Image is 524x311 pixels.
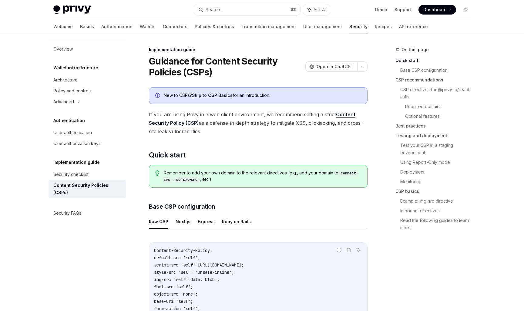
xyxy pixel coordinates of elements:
button: Open in ChatGPT [305,61,357,72]
h1: Guidance for Content Security Policies (CSPs) [149,56,303,78]
span: img-src 'self' data: blob:; [154,277,220,282]
div: Architecture [53,76,78,84]
span: Ask AI [314,7,326,13]
a: Transaction management [241,19,296,34]
a: User authorization keys [49,138,126,149]
span: Quick start [149,150,185,160]
a: Read the following guides to learn more: [400,216,475,233]
span: style-src 'self' 'unsafe-inline'; [154,270,234,275]
span: base-uri 'self'; [154,299,193,304]
a: Security [349,19,368,34]
span: default-src 'self'; [154,255,200,260]
code: connect-src [164,170,358,183]
button: Raw CSP [149,214,168,229]
span: On this page [401,46,429,53]
a: Deployment [400,167,475,177]
a: Required domains [405,102,475,111]
a: Policy and controls [49,85,126,96]
a: Recipes [375,19,392,34]
a: Base CSP configuration [400,65,475,75]
a: Best practices [395,121,475,131]
a: Security checklist [49,169,126,180]
a: Example: img-src directive [400,196,475,206]
a: Wallets [140,19,156,34]
span: Remember to add your own domain to the relevant directives (e.g., add your domain to , , etc.) [164,170,361,183]
span: If you are using Privy in a web client environment, we recommend setting a strict as a defense-in... [149,110,368,136]
span: Dashboard [423,7,447,13]
a: Authentication [101,19,133,34]
a: Test your CSP in a staging environment [400,141,475,157]
div: User authorization keys [53,140,101,147]
a: Architecture [49,74,126,85]
div: Search... [206,6,223,13]
code: script-src [174,177,200,183]
a: Important directives [400,206,475,216]
span: script-src 'self' [URL][DOMAIN_NAME]; [154,262,244,268]
a: CSP directives for @privy-io/react-auth [400,85,475,102]
a: Connectors [163,19,187,34]
button: Ask AI [303,4,330,15]
a: API reference [399,19,428,34]
a: User authentication [49,127,126,138]
a: Basics [80,19,94,34]
a: Using Report-Only mode [400,157,475,167]
span: font-src 'self'; [154,284,193,289]
a: Content Security Policies (CSPs) [49,180,126,198]
img: light logo [53,5,91,14]
div: Policy and controls [53,87,92,94]
svg: Info [155,93,161,99]
div: New to CSPs? for an introduction. [164,92,361,99]
div: Overview [53,45,73,53]
span: Content-Security-Policy: [154,248,212,253]
a: Support [395,7,411,13]
span: object-src 'none'; [154,291,198,297]
span: Base CSP configuration [149,202,215,211]
button: Next.js [176,214,190,229]
div: User authentication [53,129,92,136]
svg: Tip [155,170,160,176]
a: Dashboard [418,5,456,15]
button: Toggle dark mode [461,5,471,15]
div: Implementation guide [149,47,368,53]
a: Welcome [53,19,73,34]
button: Express [198,214,215,229]
div: Content Security Policies (CSPs) [53,182,123,196]
h5: Implementation guide [53,159,100,166]
div: Advanced [53,98,74,105]
button: Copy the contents from the code block [345,246,353,254]
a: User management [303,19,342,34]
a: Quick start [395,56,475,65]
div: Security FAQs [53,210,81,217]
a: CSP recommendations [395,75,475,85]
span: ⌘ K [290,7,297,12]
button: Search...⌘K [194,4,300,15]
a: Monitoring [400,177,475,187]
a: Overview [49,44,126,55]
a: Policies & controls [195,19,234,34]
a: Testing and deployment [395,131,475,141]
a: Skip to CSP Basics [192,93,233,98]
a: CSP basics [395,187,475,196]
button: Ask AI [354,246,362,254]
h5: Wallet infrastructure [53,64,98,71]
h5: Authentication [53,117,85,124]
a: Optional features [405,111,475,121]
span: Open in ChatGPT [317,64,354,70]
div: Security checklist [53,171,89,178]
button: Report incorrect code [335,246,343,254]
button: Ruby on Rails [222,214,251,229]
a: Security FAQs [49,208,126,219]
a: Demo [375,7,387,13]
